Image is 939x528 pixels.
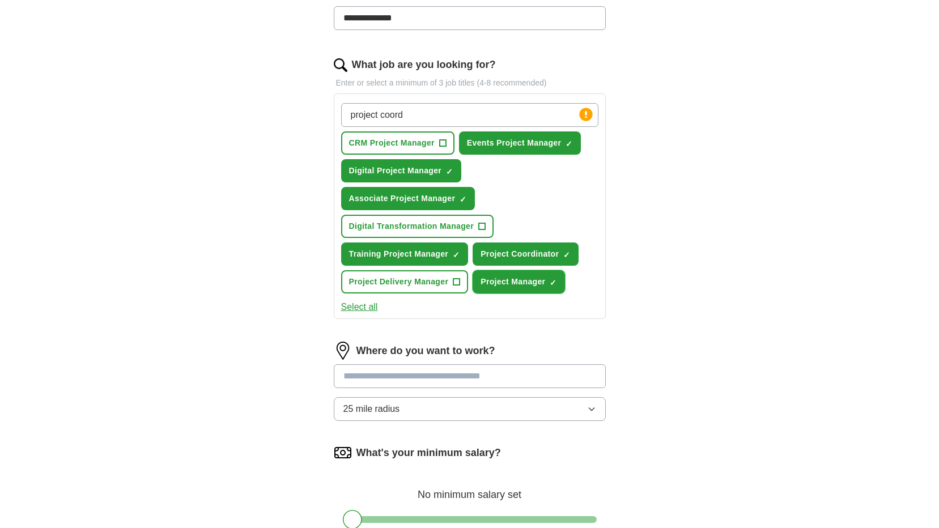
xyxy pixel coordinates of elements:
input: Type a job title and press enter [341,103,598,127]
label: What job are you looking for? [352,57,496,73]
span: Training Project Manager [349,248,449,260]
button: Project Coordinator✓ [473,242,579,266]
span: ✓ [453,250,460,259]
span: Project Coordinator [481,248,559,260]
img: search.png [334,58,347,72]
button: 25 mile radius [334,397,606,421]
span: ✓ [563,250,570,259]
p: Enter or select a minimum of 3 job titles (4-8 recommended) [334,77,606,89]
span: ✓ [460,195,466,204]
span: Digital Project Manager [349,165,442,177]
button: Events Project Manager✓ [459,131,581,155]
img: salary.png [334,444,352,462]
img: location.png [334,342,352,360]
span: 25 mile radius [343,402,400,416]
span: ✓ [566,139,572,148]
span: Project Manager [481,276,545,288]
span: Events Project Manager [467,137,561,149]
span: CRM Project Manager [349,137,435,149]
label: Where do you want to work? [356,343,495,359]
button: Training Project Manager✓ [341,242,469,266]
button: Digital Transformation Manager [341,215,494,238]
div: No minimum salary set [334,475,606,503]
span: ✓ [550,278,556,287]
button: Project Manager✓ [473,270,565,293]
span: Project Delivery Manager [349,276,449,288]
label: What's your minimum salary? [356,445,501,461]
button: Associate Project Manager✓ [341,187,475,210]
button: Digital Project Manager✓ [341,159,462,182]
button: Project Delivery Manager [341,270,469,293]
button: CRM Project Manager [341,131,454,155]
span: Associate Project Manager [349,193,456,205]
span: Digital Transformation Manager [349,220,474,232]
button: Select all [341,300,378,314]
span: ✓ [446,167,453,176]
